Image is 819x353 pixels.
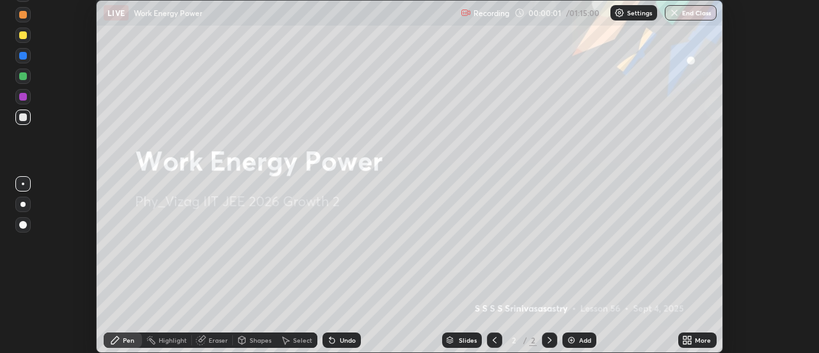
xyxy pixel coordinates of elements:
div: Undo [340,337,356,343]
img: add-slide-button [566,335,576,345]
button: End Class [665,5,717,21]
div: 2 [529,334,537,346]
p: LIVE [107,8,125,18]
div: Slides [459,337,477,343]
div: Highlight [159,337,187,343]
div: / [523,336,527,344]
p: Settings [627,10,652,16]
p: Recording [473,8,509,18]
div: Add [579,337,591,343]
img: recording.375f2c34.svg [461,8,471,18]
div: Pen [123,337,134,343]
img: end-class-cross [669,8,680,18]
div: More [695,337,711,343]
div: Select [293,337,312,343]
p: Work Energy Power [134,8,202,18]
div: Shapes [250,337,271,343]
img: class-settings-icons [614,8,624,18]
div: 2 [507,336,520,344]
div: Eraser [209,337,228,343]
